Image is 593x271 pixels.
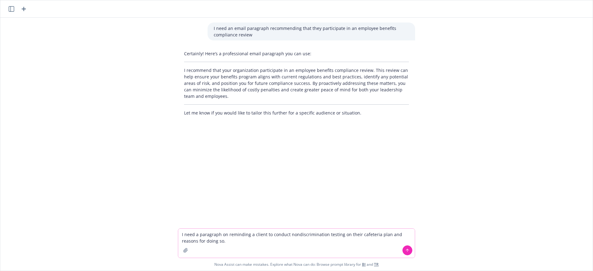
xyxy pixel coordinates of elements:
[184,50,409,57] p: Certainly! Here’s a professional email paragraph you can use:
[214,25,409,38] p: I need an email paragraph recommending that they participate in an employee benefits compliance r...
[178,229,415,258] textarea: I need a paragraph on reminding a client to conduct nondiscrimination testing on their cafeteria ...
[3,258,590,271] span: Nova Assist can make mistakes. Explore what Nova can do: Browse prompt library for and
[374,262,379,267] a: TR
[184,110,409,116] p: Let me know if you would like to tailor this further for a specific audience or situation.
[362,262,366,267] a: BI
[184,67,409,99] p: I recommend that your organization participate in an employee benefits compliance review. This re...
